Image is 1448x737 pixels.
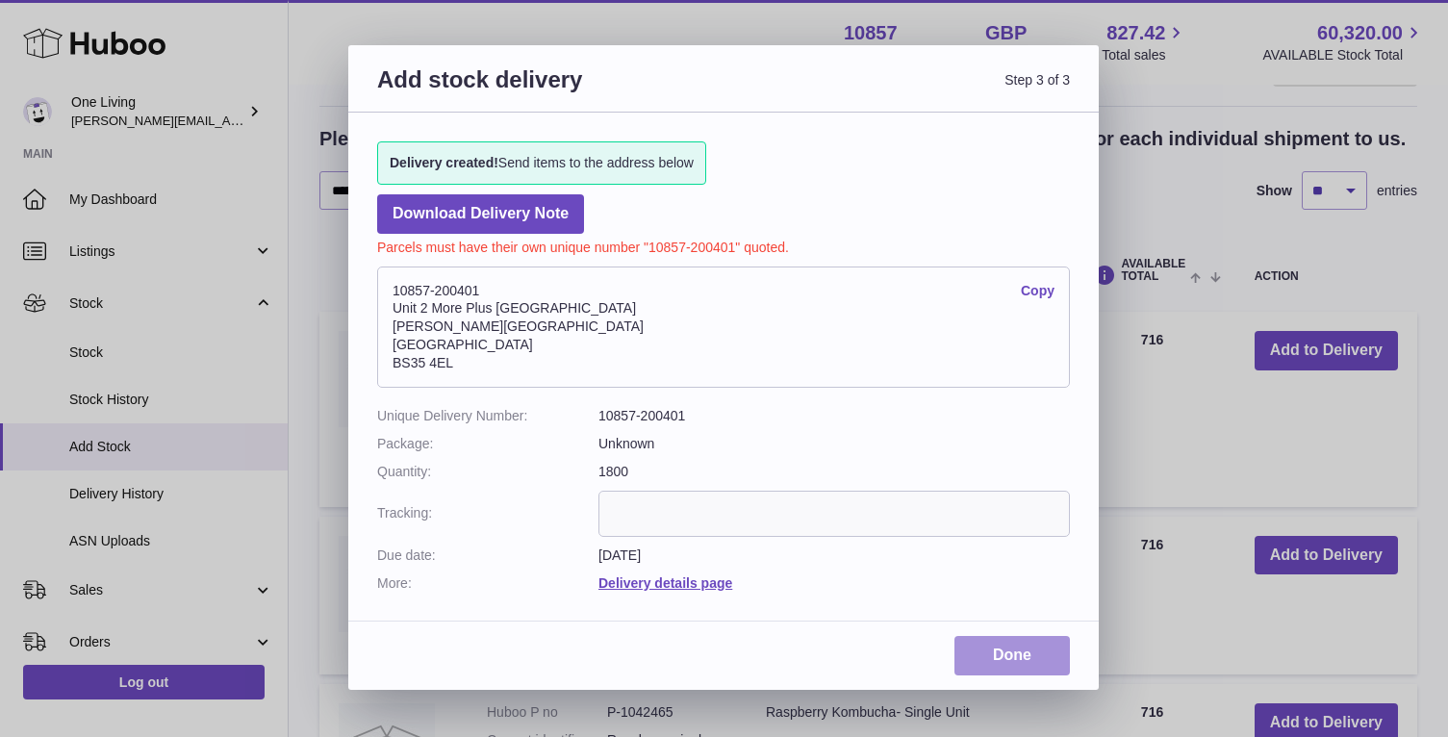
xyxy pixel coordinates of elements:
dd: 10857-200401 [598,407,1070,425]
p: Parcels must have their own unique number "10857-200401" quoted. [377,234,1070,257]
a: Done [954,636,1070,675]
a: Copy [1021,282,1054,300]
dd: 1800 [598,463,1070,481]
a: Download Delivery Note [377,194,584,234]
dt: Quantity: [377,463,598,481]
dt: Unique Delivery Number: [377,407,598,425]
span: Step 3 of 3 [724,64,1070,117]
h3: Add stock delivery [377,64,724,117]
dt: More: [377,574,598,593]
dt: Due date: [377,546,598,565]
dd: Unknown [598,435,1070,453]
strong: Delivery created! [390,155,498,170]
dt: Tracking: [377,491,598,537]
dd: [DATE] [598,546,1070,565]
address: 10857-200401 Unit 2 More Plus [GEOGRAPHIC_DATA] [PERSON_NAME][GEOGRAPHIC_DATA] [GEOGRAPHIC_DATA] ... [377,267,1070,388]
a: Delivery details page [598,575,732,591]
span: Send items to the address below [390,154,694,172]
dt: Package: [377,435,598,453]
